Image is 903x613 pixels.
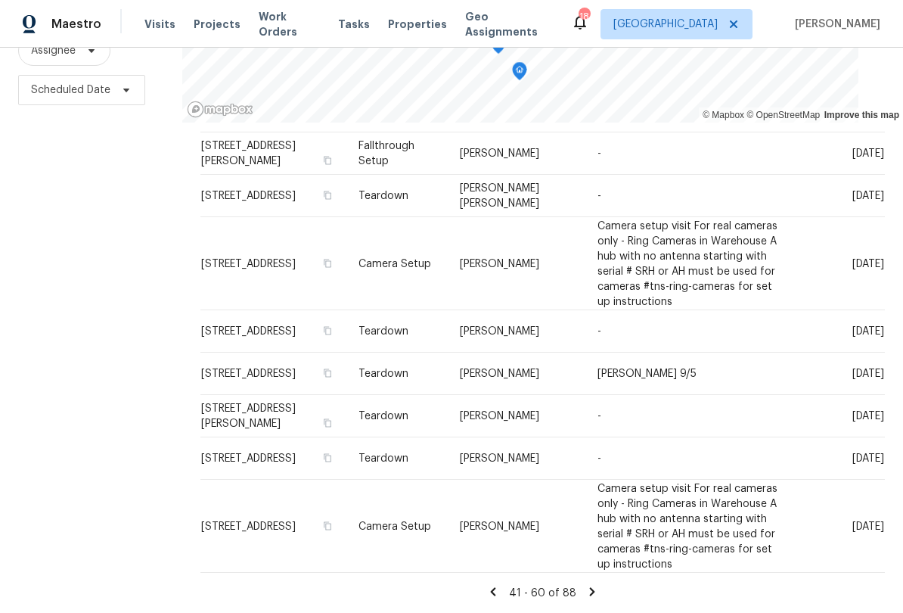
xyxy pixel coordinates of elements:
span: Scheduled Date [31,82,110,98]
span: [STREET_ADDRESS] [201,326,296,337]
span: [DATE] [852,191,884,201]
span: [STREET_ADDRESS] [201,453,296,464]
span: - [597,191,601,201]
span: Visits [144,17,175,32]
a: Mapbox [703,110,744,120]
a: Improve this map [824,110,899,120]
span: - [597,148,601,159]
span: [PERSON_NAME] [789,17,880,32]
span: [PERSON_NAME] [460,148,539,159]
span: [PERSON_NAME] [460,369,539,379]
button: Copy Address [321,518,334,532]
span: [DATE] [852,369,884,379]
span: [PERSON_NAME] [460,521,539,531]
span: [STREET_ADDRESS] [201,521,296,531]
button: Copy Address [321,324,334,338]
span: Teardown [358,369,408,379]
button: Copy Address [321,188,334,202]
span: [DATE] [852,258,884,269]
span: [STREET_ADDRESS] [201,369,296,379]
div: Map marker [512,62,527,86]
span: [DATE] [852,453,884,464]
span: - [597,326,601,337]
span: Teardown [358,191,408,201]
button: Copy Address [321,256,334,269]
span: Assignee [31,43,76,58]
button: Copy Address [321,366,334,380]
span: Camera Setup [358,258,431,269]
span: Camera setup visit For real cameras only - Ring Cameras in Warehouse A hub with no antenna starti... [597,483,777,569]
span: [PERSON_NAME] [PERSON_NAME] [460,183,539,209]
span: [PERSON_NAME] [460,453,539,464]
span: [STREET_ADDRESS] [201,191,296,201]
span: [STREET_ADDRESS][PERSON_NAME] [201,403,296,429]
span: Fallthrough Setup [358,141,414,166]
span: [PERSON_NAME] [460,326,539,337]
span: 41 - 60 of 88 [509,588,576,599]
span: Properties [388,17,447,32]
span: [STREET_ADDRESS][PERSON_NAME] [201,141,296,166]
span: Projects [194,17,240,32]
span: - [597,453,601,464]
span: [STREET_ADDRESS] [201,258,296,269]
span: Work Orders [259,9,320,39]
span: Tasks [338,19,370,30]
div: 18 [579,9,589,24]
span: [PERSON_NAME] [460,411,539,422]
span: Geo Assignments [465,9,553,39]
span: Camera setup visit For real cameras only - Ring Cameras in Warehouse A hub with no antenna starti... [597,220,777,306]
span: [DATE] [852,521,884,531]
span: [PERSON_NAME] 9/5 [597,369,697,379]
button: Copy Address [321,416,334,430]
a: Mapbox homepage [187,101,253,118]
span: [DATE] [852,148,884,159]
span: [DATE] [852,326,884,337]
span: [DATE] [852,411,884,422]
span: Teardown [358,326,408,337]
span: Camera Setup [358,521,431,531]
span: Teardown [358,411,408,422]
span: - [597,411,601,422]
a: OpenStreetMap [746,110,820,120]
button: Copy Address [321,451,334,465]
button: Copy Address [321,154,334,167]
span: Maestro [51,17,101,32]
span: Teardown [358,453,408,464]
span: [PERSON_NAME] [460,258,539,269]
span: [GEOGRAPHIC_DATA] [613,17,718,32]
